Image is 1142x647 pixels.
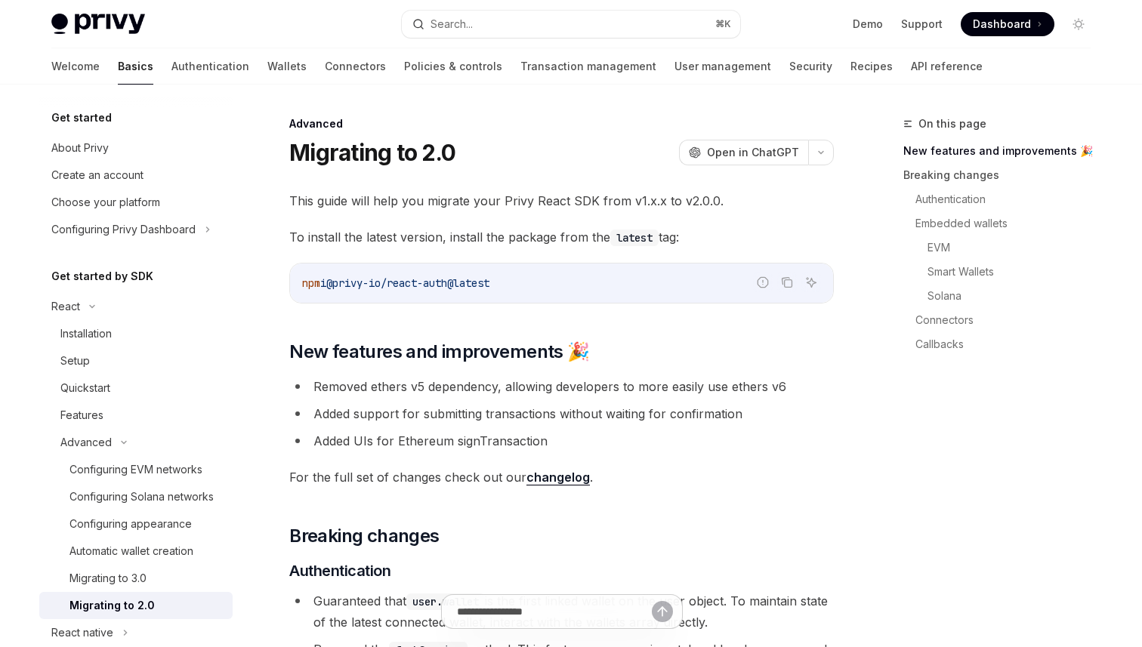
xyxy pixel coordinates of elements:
span: i [320,276,326,290]
img: light logo [51,14,145,35]
a: Transaction management [520,48,656,85]
a: About Privy [39,134,233,162]
div: Configuring EVM networks [69,461,202,479]
li: Added support for submitting transactions without waiting for confirmation [289,403,834,424]
div: Automatic wallet creation [69,542,193,560]
button: Copy the contents from the code block [777,273,797,292]
a: Breaking changes [903,163,1103,187]
span: Open in ChatGPT [707,145,799,160]
span: Dashboard [973,17,1031,32]
a: Dashboard [961,12,1054,36]
div: Search... [431,15,473,33]
a: Migrating to 2.0 [39,592,233,619]
a: Choose your platform [39,189,233,216]
a: Installation [39,320,233,347]
div: About Privy [51,139,109,157]
a: Support [901,17,943,32]
a: changelog [526,470,590,485]
a: Welcome [51,48,100,85]
a: Configuring appearance [39,510,233,538]
div: Migrating to 2.0 [69,596,155,615]
a: Demo [853,17,883,32]
button: Ask AI [801,273,821,292]
a: Recipes [850,48,893,85]
code: latest [610,230,659,246]
div: Configuring Solana networks [69,488,214,506]
a: Basics [118,48,153,85]
h5: Get started by SDK [51,267,153,285]
a: Authentication [915,187,1103,211]
a: Embedded wallets [915,211,1103,236]
a: EVM [927,236,1103,260]
a: Setup [39,347,233,374]
a: Solana [927,284,1103,308]
li: Added UIs for Ethereum signTransaction [289,430,834,451]
a: Smart Wallets [927,260,1103,284]
div: Installation [60,325,112,343]
a: Configuring EVM networks [39,456,233,483]
a: Create an account [39,162,233,189]
button: Send message [652,601,673,622]
span: npm [302,276,320,290]
a: Security [789,48,832,85]
a: Automatic wallet creation [39,538,233,565]
span: Authentication [289,560,390,581]
button: Toggle dark mode [1066,12,1091,36]
h5: Get started [51,109,112,127]
span: Breaking changes [289,524,439,548]
div: Features [60,406,103,424]
div: Configuring appearance [69,515,192,533]
div: Create an account [51,166,144,184]
span: This guide will help you migrate your Privy React SDK from v1.x.x to v2.0.0. [289,190,834,211]
div: Migrating to 3.0 [69,569,147,587]
a: Quickstart [39,374,233,402]
button: Report incorrect code [753,273,773,292]
div: Quickstart [60,379,110,397]
div: React [51,297,80,316]
span: ⌘ K [715,18,731,30]
h1: Migrating to 2.0 [289,139,455,166]
a: Configuring Solana networks [39,483,233,510]
button: Search...⌘K [402,11,740,38]
a: Policies & controls [404,48,502,85]
div: Setup [60,352,90,370]
a: Features [39,402,233,429]
span: To install the latest version, install the package from the tag: [289,226,834,248]
div: Advanced [289,116,834,131]
button: Open in ChatGPT [679,140,808,165]
a: User management [674,48,771,85]
a: New features and improvements 🎉 [903,139,1103,163]
div: Advanced [60,433,112,451]
div: React native [51,624,113,642]
a: API reference [911,48,983,85]
div: Configuring Privy Dashboard [51,220,196,239]
a: Connectors [915,308,1103,332]
a: Migrating to 3.0 [39,565,233,592]
span: For the full set of changes check out our . [289,467,834,488]
span: On this page [918,115,986,133]
a: Connectors [325,48,386,85]
a: Wallets [267,48,307,85]
a: Callbacks [915,332,1103,356]
div: Choose your platform [51,193,160,211]
span: @privy-io/react-auth@latest [326,276,489,290]
a: Authentication [171,48,249,85]
li: Removed ethers v5 dependency, allowing developers to more easily use ethers v6 [289,376,834,397]
span: New features and improvements 🎉 [289,340,589,364]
